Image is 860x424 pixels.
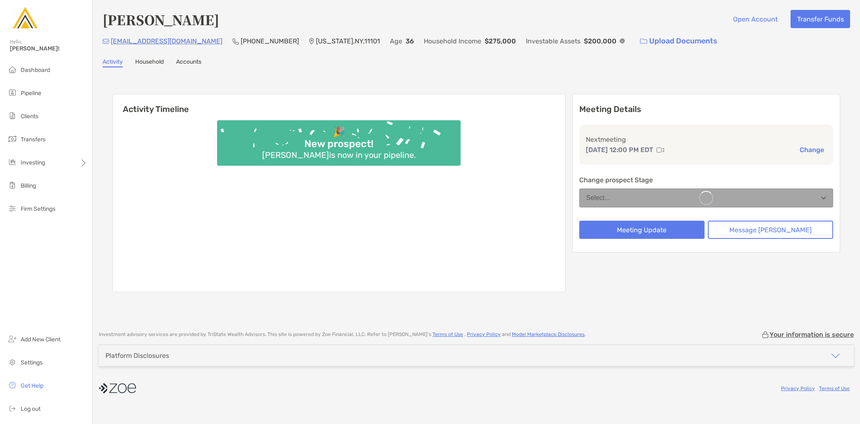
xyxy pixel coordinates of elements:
p: Your information is secure [769,331,854,338]
img: button icon [640,38,647,44]
img: pipeline icon [7,88,17,98]
span: Settings [21,359,43,366]
button: Open Account [726,10,784,28]
img: investing icon [7,157,17,167]
div: Platform Disclosures [105,352,169,360]
a: Terms of Use [432,331,463,337]
p: [EMAIL_ADDRESS][DOMAIN_NAME] [111,36,222,46]
img: clients icon [7,111,17,121]
span: Billing [21,182,36,189]
img: billing icon [7,180,17,190]
p: Investment advisory services are provided by TriState Wealth Advisors . This site is powered by Z... [99,331,586,338]
p: Investable Assets [526,36,580,46]
a: Privacy Policy [467,331,501,337]
img: firm-settings icon [7,203,17,213]
span: Investing [21,159,45,166]
a: Activity [103,58,123,67]
button: Change [797,145,827,154]
span: Add New Client [21,336,60,343]
a: Accounts [176,58,201,67]
img: communication type [657,147,664,153]
a: Upload Documents [635,32,723,50]
span: Pipeline [21,90,41,97]
span: Clients [21,113,38,120]
p: Meeting Details [579,104,833,114]
p: [DATE] 12:00 PM EDT [586,145,653,155]
span: Transfers [21,136,45,143]
img: add_new_client icon [7,334,17,344]
div: New prospect! [301,138,377,150]
img: Zoe Logo [10,3,40,33]
img: Phone Icon [232,38,239,45]
span: Dashboard [21,67,50,74]
a: Household [135,58,164,67]
img: Email Icon [103,39,109,44]
button: Message [PERSON_NAME] [708,221,833,239]
h4: [PERSON_NAME] [103,10,219,29]
p: Next meeting [586,134,827,145]
img: transfers icon [7,134,17,144]
p: Household Income [424,36,481,46]
a: Model Marketplace Disclosures [512,331,585,337]
a: Privacy Policy [781,386,815,391]
span: Get Help [21,382,43,389]
p: $275,000 [485,36,516,46]
button: Transfer Funds [791,10,850,28]
span: [PERSON_NAME]! [10,45,87,52]
img: company logo [99,379,136,398]
img: logout icon [7,403,17,413]
button: Meeting Update [579,221,705,239]
img: Location Icon [309,38,314,45]
div: 🎉 [330,126,349,138]
p: 36 [406,36,414,46]
h6: Activity Timeline [113,94,565,114]
p: $200,000 [584,36,616,46]
span: Log out [21,405,41,412]
p: Age [390,36,402,46]
img: settings icon [7,357,17,367]
p: [US_STATE] , NY , 11101 [316,36,380,46]
img: Info Icon [620,38,625,43]
span: Firm Settings [21,205,55,212]
img: get-help icon [7,380,17,390]
img: dashboard icon [7,64,17,74]
p: Change prospect Stage [579,175,833,185]
a: Terms of Use [819,386,850,391]
p: [PHONE_NUMBER] [241,36,299,46]
img: icon arrow [831,351,841,361]
div: [PERSON_NAME] is now in your pipeline. [259,150,419,160]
